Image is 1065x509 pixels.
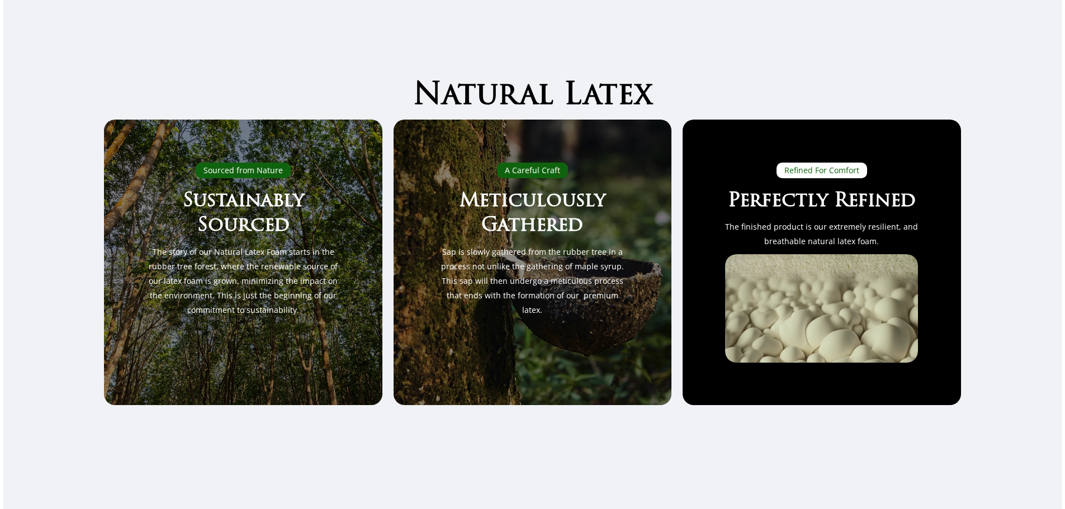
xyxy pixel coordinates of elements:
[725,220,918,249] p: The finished product is our extremely resilient, and breathable natural latex foam.
[725,189,918,215] h3: Perfectly Refined
[436,189,629,239] h3: Meticulously Gathered
[147,245,340,317] p: The story of our Natural Latex Foam starts in the rubber tree forest, where the renewable source ...
[196,163,291,178] div: Sourced from Nature
[777,163,867,178] div: Refined For Comfort
[413,81,652,112] span: Natural Latex
[147,189,340,239] h3: Sustainably Sourced
[497,163,568,178] div: A Careful Craft
[436,245,629,317] p: Sap is slowly gathered from the rubber tree in a process not unlike the gathering of maple syrup....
